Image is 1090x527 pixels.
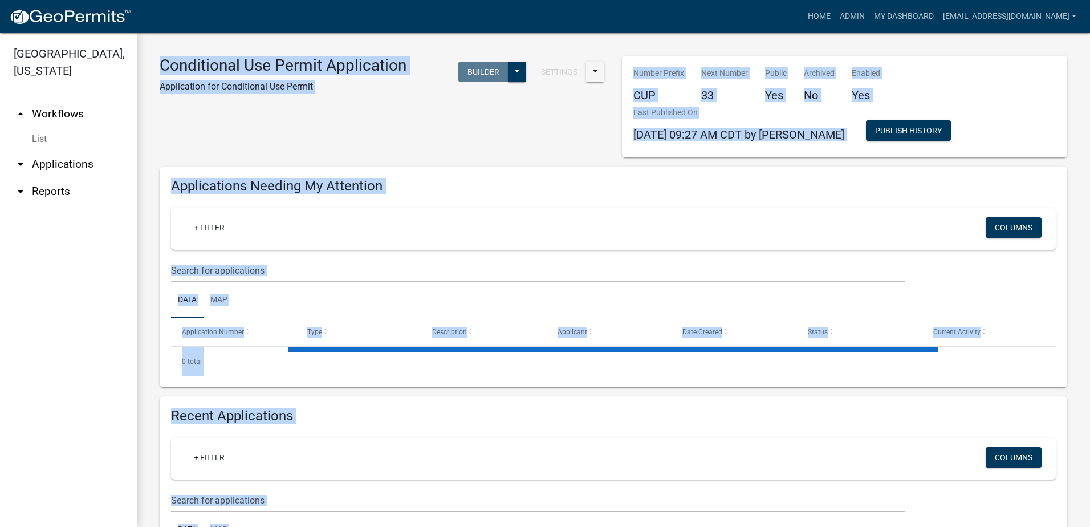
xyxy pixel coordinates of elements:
span: Description [432,328,467,336]
a: Home [803,6,835,27]
p: Enabled [852,67,880,79]
a: My Dashboard [869,6,938,27]
i: arrow_drop_down [14,185,27,198]
i: arrow_drop_down [14,157,27,171]
datatable-header-cell: Current Activity [922,318,1047,346]
a: [EMAIL_ADDRESS][DOMAIN_NAME] [938,6,1081,27]
span: Application Number [182,328,244,336]
div: 0 total [171,347,1056,376]
datatable-header-cell: Date Created [672,318,797,346]
a: Map [204,282,234,319]
a: Data [171,282,204,319]
p: Archived [804,67,835,79]
h5: Yes [765,88,787,102]
a: + Filter [185,447,234,468]
h4: Recent Applications [171,408,1056,424]
datatable-header-cell: Application Number [171,318,296,346]
button: Columns [986,217,1042,238]
button: Columns [986,447,1042,468]
button: Builder [458,62,509,82]
datatable-header-cell: Applicant [547,318,672,346]
h5: 33 [701,88,748,102]
span: Applicant [558,328,587,336]
span: Type [307,328,322,336]
wm-modal-confirm: Workflow Publish History [866,127,951,136]
datatable-header-cell: Description [421,318,547,346]
h5: Yes [852,88,880,102]
p: Number Prefix [633,67,684,79]
h5: CUP [633,88,684,102]
input: Search for applications [171,259,905,282]
p: Application for Conditional Use Permit [160,80,406,94]
a: + Filter [185,217,234,238]
span: [DATE] 09:27 AM CDT by [PERSON_NAME] [633,128,844,141]
i: arrow_drop_up [14,107,27,121]
datatable-header-cell: Status [797,318,922,346]
span: Current Activity [933,328,981,336]
span: Date Created [682,328,722,336]
span: Status [808,328,828,336]
p: Public [765,67,787,79]
h5: No [804,88,835,102]
h3: Conditional Use Permit Application [160,56,406,75]
p: Last Published On [633,107,844,119]
a: Admin [835,6,869,27]
input: Search for applications [171,489,905,512]
p: Next Number [701,67,748,79]
h4: Applications Needing My Attention [171,178,1056,194]
datatable-header-cell: Type [296,318,422,346]
button: Publish History [866,120,951,141]
button: Settings [532,62,587,82]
